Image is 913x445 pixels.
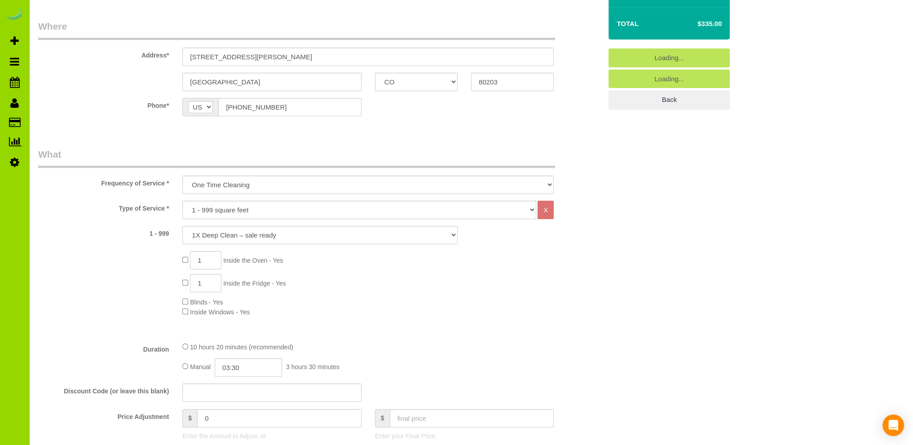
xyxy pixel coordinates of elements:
a: Back [609,90,730,109]
label: Price Adjustment [31,409,176,421]
p: Enter the Amount to Adjust, or [182,432,361,441]
h4: $335.00 [670,20,722,28]
legend: Where [38,20,555,40]
label: Phone* [31,98,176,110]
input: Phone* [218,98,361,116]
span: $ [182,409,197,427]
img: Automaid Logo [5,9,23,22]
span: $ [375,409,390,427]
input: final price [390,409,554,427]
div: Open Intercom Messenger [882,414,904,436]
input: Zip Code* [471,73,554,91]
label: Frequency of Service * [31,176,176,188]
input: City* [182,73,361,91]
span: Inside the Oven - Yes [223,257,283,264]
span: Manual [190,363,211,370]
span: Inside the Fridge - Yes [223,280,286,287]
legend: What [38,148,555,168]
span: Inside Windows - Yes [190,308,250,316]
label: Type of Service * [31,201,176,213]
label: Discount Code (or leave this blank) [31,383,176,396]
span: 3 hours 30 minutes [286,363,340,370]
label: 1 - 999 [31,226,176,238]
strong: Total [617,20,639,27]
label: Address* [31,48,176,60]
p: Enter your Final Price [375,432,554,441]
label: Duration [31,342,176,354]
span: Blinds - Yes [190,299,223,306]
span: 10 hours 20 minutes (recommended) [190,344,293,351]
